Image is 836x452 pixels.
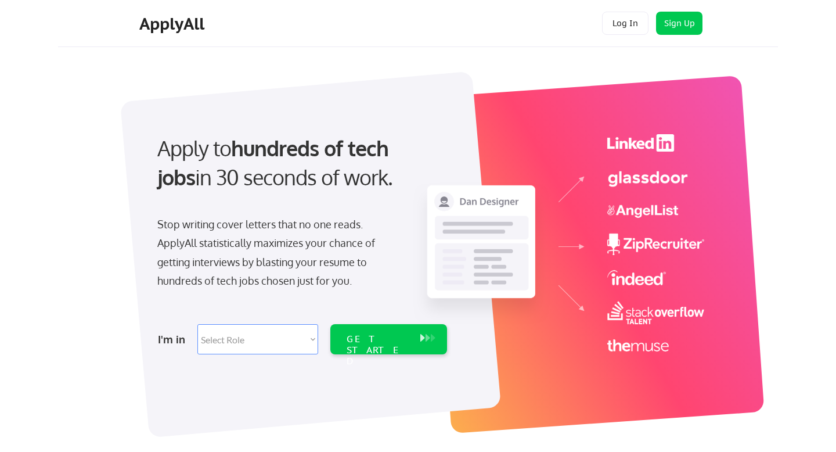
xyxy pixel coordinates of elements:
div: I'm in [158,330,190,349]
div: Apply to in 30 seconds of work. [157,134,442,192]
div: Stop writing cover letters that no one reads. ApplyAll statistically maximizes your chance of get... [157,215,396,290]
button: Sign Up [656,12,702,35]
strong: hundreds of tech jobs [157,135,394,190]
div: GET STARTED [347,333,409,367]
div: ApplyAll [139,14,208,34]
button: Log In [602,12,648,35]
